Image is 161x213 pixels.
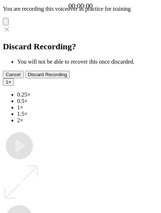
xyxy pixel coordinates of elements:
li: 2× [17,117,158,124]
li: You will not be able to recover this once discarded. [17,59,158,65]
li: 0.5× [17,98,158,104]
button: 1× [3,78,14,86]
li: 1× [17,104,158,111]
button: Discard Recording [25,71,70,78]
p: You are recording this voiceover as practice for training [3,6,158,12]
span: 1 [6,79,8,85]
button: Cancel [3,71,24,78]
li: 1.5× [17,111,158,117]
h2: Discard Recording? [3,42,158,51]
li: 0.25× [17,91,158,98]
a: 00:00:00 [68,2,93,10]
